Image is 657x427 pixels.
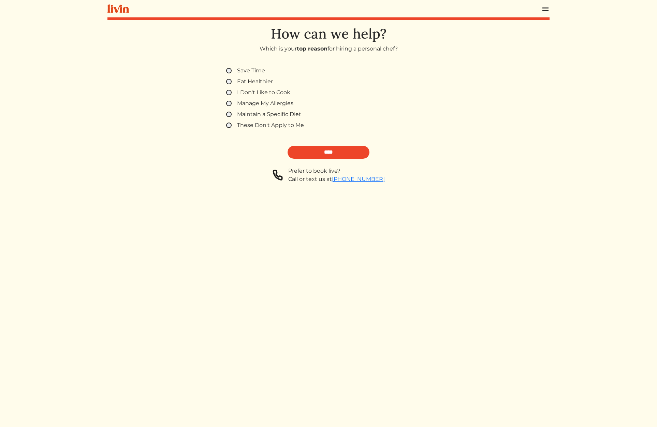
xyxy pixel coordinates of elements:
strong: top reason [297,45,327,52]
label: Manage My Allergies [237,99,293,108]
img: phone-a8f1853615f4955a6c6381654e1c0f7430ed919b147d78756318837811cda3a7.svg [273,167,283,183]
div: Call or text us at [288,175,385,183]
label: I Don't Like to Cook [237,88,290,97]
label: These Don't Apply to Me [237,121,304,129]
label: Eat Healthier [237,77,273,86]
h1: How can we help? [107,26,550,42]
div: Prefer to book live? [288,167,385,175]
img: livin-logo-a0d97d1a881af30f6274990eb6222085a2533c92bbd1e4f22c21b4f0d0e3210c.svg [107,4,129,13]
a: [PHONE_NUMBER] [332,176,385,182]
label: Maintain a Specific Diet [237,110,301,118]
label: Save Time [237,67,265,75]
img: menu_hamburger-cb6d353cf0ecd9f46ceae1c99ecbeb4a00e71ca567a856bd81f57e9d8c17bb26.svg [541,5,550,13]
p: Which is your for hiring a personal chef? [107,45,550,53]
